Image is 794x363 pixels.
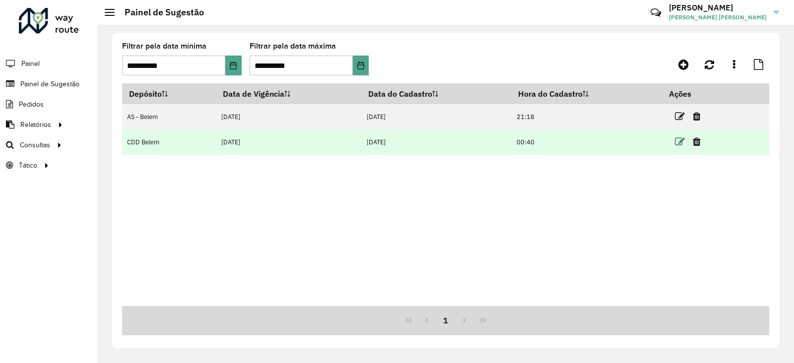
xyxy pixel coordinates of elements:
[20,120,51,130] span: Relatórios
[675,110,685,123] a: Editar
[250,40,336,52] label: Filtrar pela data máxima
[693,135,701,148] a: Excluir
[361,83,511,104] th: Data do Cadastro
[122,83,216,104] th: Depósito
[19,160,37,171] span: Tático
[122,40,206,52] label: Filtrar pela data mínima
[675,135,685,148] a: Editar
[115,7,204,18] h2: Painel de Sugestão
[122,129,216,155] td: CDD Belem
[645,2,666,23] a: Contato Rápido
[436,311,455,330] button: 1
[20,79,79,89] span: Painel de Sugestão
[216,104,361,129] td: [DATE]
[216,129,361,155] td: [DATE]
[361,104,511,129] td: [DATE]
[669,13,767,22] span: [PERSON_NAME] [PERSON_NAME]
[511,129,662,155] td: 00:40
[511,104,662,129] td: 21:18
[225,56,241,75] button: Choose Date
[19,99,44,110] span: Pedidos
[361,129,511,155] td: [DATE]
[122,104,216,129] td: AS - Belem
[669,3,767,12] h3: [PERSON_NAME]
[21,59,40,69] span: Painel
[20,140,50,150] span: Consultas
[511,83,662,104] th: Hora do Cadastro
[693,110,701,123] a: Excluir
[353,56,369,75] button: Choose Date
[216,83,361,104] th: Data de Vigência
[662,83,722,104] th: Ações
